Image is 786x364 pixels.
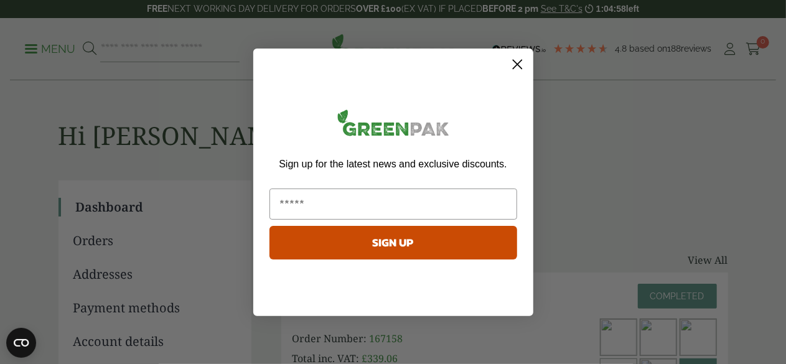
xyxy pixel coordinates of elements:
img: greenpak_logo [269,105,517,146]
span: Sign up for the latest news and exclusive discounts. [279,159,507,169]
button: SIGN UP [269,226,517,259]
input: Email [269,189,517,220]
button: Open CMP widget [6,328,36,358]
button: Close dialog [507,54,528,75]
